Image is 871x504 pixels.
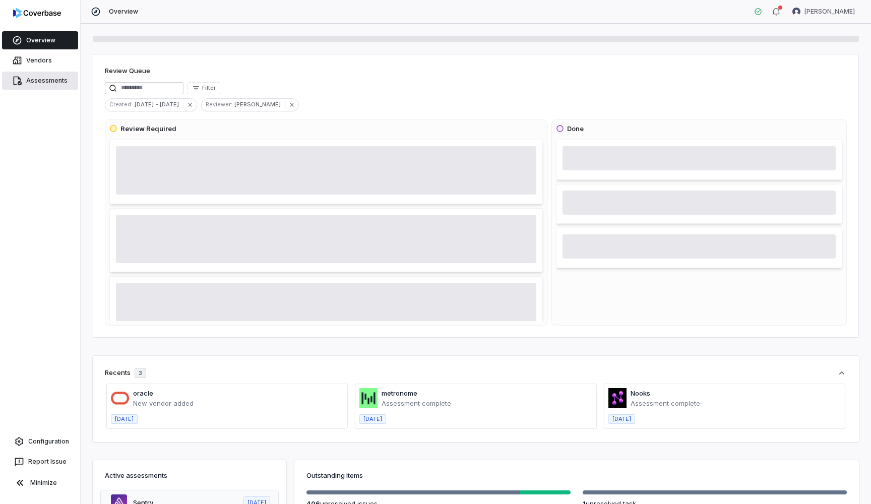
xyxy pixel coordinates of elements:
span: Overview [109,8,138,16]
h3: Review Required [120,124,176,134]
img: Garima Dhaundiyal avatar [792,8,800,16]
a: Nooks [631,389,650,397]
button: Recents3 [105,368,847,378]
a: oracle [133,389,153,397]
span: [PERSON_NAME] [234,100,285,109]
button: Filter [188,82,220,94]
button: Report Issue [4,453,76,471]
div: Recents [105,368,146,378]
span: Filter [202,84,216,92]
span: Reviewer : [202,100,234,109]
img: logo-D7KZi-bG.svg [13,8,61,18]
a: metronome [382,389,417,397]
h3: Done [567,124,584,134]
a: Overview [2,31,78,49]
h1: Review Queue [105,66,150,76]
span: Created : [105,100,135,109]
a: Vendors [2,51,78,70]
a: Assessments [2,72,78,90]
a: Configuration [4,432,76,451]
span: [DATE] - [DATE] [135,100,183,109]
h3: Active assessments [105,470,274,480]
span: [PERSON_NAME] [804,8,855,16]
button: Garima Dhaundiyal avatar[PERSON_NAME] [786,4,861,19]
h3: Outstanding items [306,470,847,480]
button: Minimize [4,473,76,493]
span: 3 [139,369,142,377]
